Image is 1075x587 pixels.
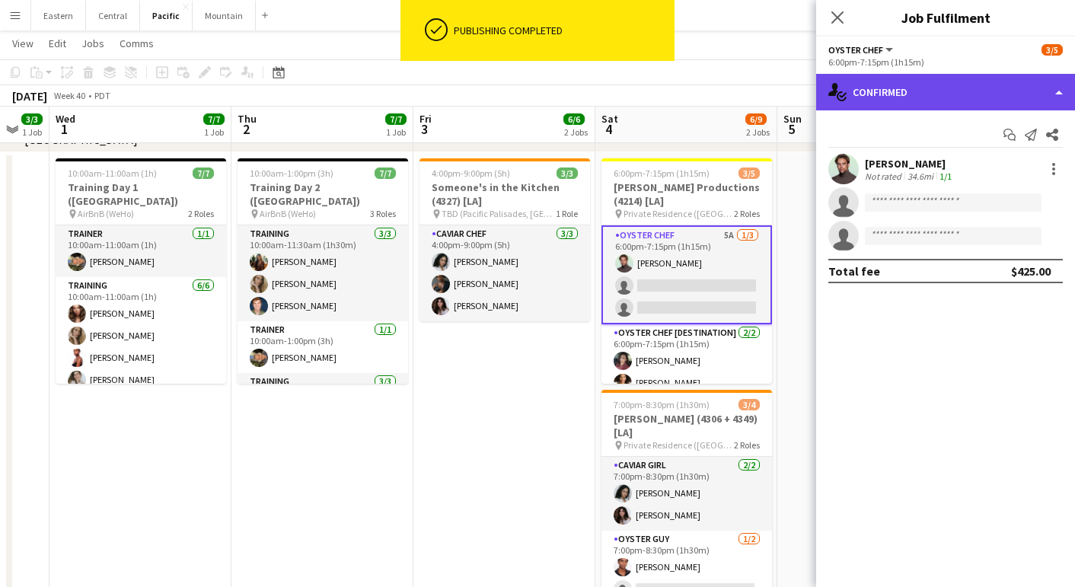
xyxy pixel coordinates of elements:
[53,120,75,138] span: 1
[260,208,316,219] span: AirBnB (WeHo)
[828,44,895,56] button: Oyster Chef
[865,171,904,182] div: Not rated
[50,90,88,101] span: Week 40
[68,167,157,179] span: 10:00am-11:00am (1h)
[734,208,760,219] span: 2 Roles
[419,158,590,321] app-job-card: 4:00pm-9:00pm (5h)3/3Someone's in the Kitchen (4327) [LA] TBD (Pacific Palisades, [GEOGRAPHIC_DAT...
[939,171,952,182] app-skills-label: 1/1
[86,1,140,30] button: Central
[601,324,772,398] app-card-role: Oyster Chef [DESTINATION]2/26:00pm-7:15pm (1h15m)[PERSON_NAME][PERSON_NAME]
[601,225,772,324] app-card-role: Oyster Chef5A1/36:00pm-7:15pm (1h15m)[PERSON_NAME]
[828,56,1063,68] div: 6:00pm-7:15pm (1h15m)
[432,167,510,179] span: 4:00pm-9:00pm (5h)
[865,157,955,171] div: [PERSON_NAME]
[56,112,75,126] span: Wed
[238,373,408,469] app-card-role: Training3/3
[238,225,408,321] app-card-role: Training3/310:00am-11:30am (1h30m)[PERSON_NAME][PERSON_NAME][PERSON_NAME]
[556,208,578,219] span: 1 Role
[601,457,772,531] app-card-role: Caviar Girl2/27:00pm-8:30pm (1h30m)[PERSON_NAME][PERSON_NAME]
[1042,44,1063,56] span: 3/5
[454,24,668,37] div: Publishing completed
[12,88,47,104] div: [DATE]
[828,44,883,56] span: Oyster Chef
[370,208,396,219] span: 3 Roles
[738,399,760,410] span: 3/4
[601,112,618,126] span: Sat
[601,180,772,208] h3: [PERSON_NAME] Productions (4214) [LA]
[904,171,936,182] div: 34.6mi
[828,263,880,279] div: Total fee
[375,167,396,179] span: 7/7
[6,33,40,53] a: View
[783,112,802,126] span: Sun
[746,126,770,138] div: 2 Jobs
[745,113,767,125] span: 6/9
[564,126,588,138] div: 2 Jobs
[49,37,66,50] span: Edit
[113,33,160,53] a: Comms
[419,180,590,208] h3: Someone's in the Kitchen (4327) [LA]
[78,208,134,219] span: AirBnB (WeHo)
[188,208,214,219] span: 2 Roles
[417,120,432,138] span: 3
[601,158,772,384] app-job-card: 6:00pm-7:15pm (1h15m)3/5[PERSON_NAME] Productions (4214) [LA] Private Residence ([GEOGRAPHIC_DATA...
[238,321,408,373] app-card-role: Trainer1/110:00am-1:00pm (3h)[PERSON_NAME]
[56,277,226,439] app-card-role: Training6/610:00am-11:00am (1h)[PERSON_NAME][PERSON_NAME][PERSON_NAME][PERSON_NAME]
[816,74,1075,110] div: Confirmed
[442,208,556,219] span: TBD (Pacific Palisades, [GEOGRAPHIC_DATA])
[238,112,257,126] span: Thu
[1011,263,1051,279] div: $425.00
[43,33,72,53] a: Edit
[193,1,256,30] button: Mountain
[75,33,110,53] a: Jobs
[624,439,734,451] span: Private Residence ([GEOGRAPHIC_DATA], [GEOGRAPHIC_DATA])
[120,37,154,50] span: Comms
[31,1,86,30] button: Eastern
[614,399,710,410] span: 7:00pm-8:30pm (1h30m)
[81,37,104,50] span: Jobs
[56,225,226,277] app-card-role: Trainer1/110:00am-11:00am (1h)[PERSON_NAME]
[235,120,257,138] span: 2
[599,120,618,138] span: 4
[624,208,734,219] span: Private Residence ([GEOGRAPHIC_DATA], [GEOGRAPHIC_DATA])
[734,439,760,451] span: 2 Roles
[238,158,408,384] app-job-card: 10:00am-1:00pm (3h)7/7Training Day 2 ([GEOGRAPHIC_DATA]) AirBnB (WeHo)3 RolesTraining3/310:00am-1...
[250,167,333,179] span: 10:00am-1:00pm (3h)
[21,113,43,125] span: 3/3
[563,113,585,125] span: 6/6
[56,158,226,384] app-job-card: 10:00am-11:00am (1h)7/7Training Day 1 ([GEOGRAPHIC_DATA]) AirBnB (WeHo)2 RolesTrainer1/110:00am-1...
[781,120,802,138] span: 5
[419,225,590,321] app-card-role: Caviar Chef3/34:00pm-9:00pm (5h)[PERSON_NAME][PERSON_NAME][PERSON_NAME]
[204,126,224,138] div: 1 Job
[601,412,772,439] h3: [PERSON_NAME] (4306 + 4349) [LA]
[816,8,1075,27] h3: Job Fulfilment
[12,37,33,50] span: View
[56,180,226,208] h3: Training Day 1 ([GEOGRAPHIC_DATA])
[419,112,432,126] span: Fri
[94,90,110,101] div: PDT
[238,180,408,208] h3: Training Day 2 ([GEOGRAPHIC_DATA])
[385,113,407,125] span: 7/7
[193,167,214,179] span: 7/7
[614,167,710,179] span: 6:00pm-7:15pm (1h15m)
[203,113,225,125] span: 7/7
[557,167,578,179] span: 3/3
[22,126,42,138] div: 1 Job
[386,126,406,138] div: 1 Job
[738,167,760,179] span: 3/5
[140,1,193,30] button: Pacific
